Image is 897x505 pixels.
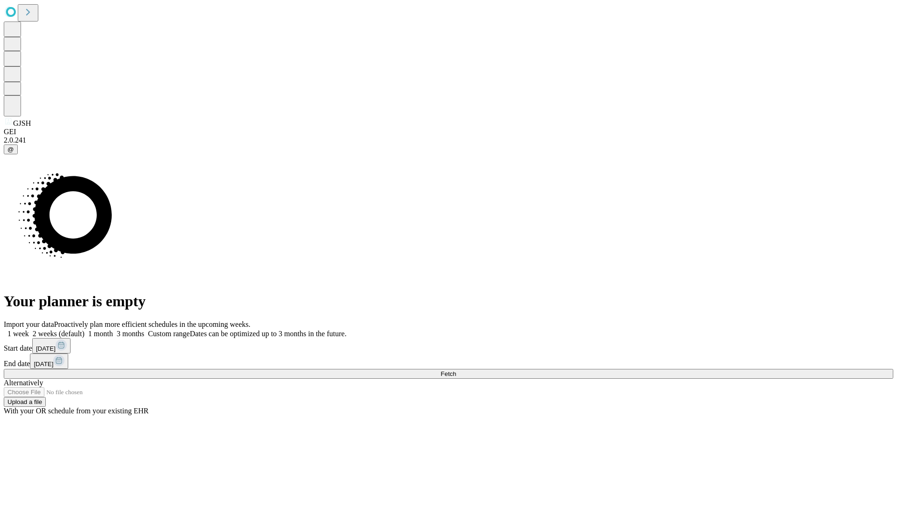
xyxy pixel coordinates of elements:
span: [DATE] [36,345,56,352]
span: Fetch [441,370,456,377]
div: Start date [4,338,893,353]
span: Custom range [148,330,190,338]
span: Alternatively [4,379,43,387]
span: @ [7,146,14,153]
div: End date [4,353,893,369]
span: 1 month [88,330,113,338]
h1: Your planner is empty [4,293,893,310]
span: [DATE] [34,361,53,368]
button: @ [4,144,18,154]
span: 2 weeks (default) [33,330,85,338]
button: Upload a file [4,397,46,407]
span: Import your data [4,320,54,328]
button: Fetch [4,369,893,379]
span: 3 months [117,330,144,338]
span: Dates can be optimized up to 3 months in the future. [190,330,346,338]
button: [DATE] [30,353,68,369]
span: GJSH [13,119,31,127]
div: 2.0.241 [4,136,893,144]
span: With your OR schedule from your existing EHR [4,407,149,415]
span: 1 week [7,330,29,338]
button: [DATE] [32,338,71,353]
div: GEI [4,128,893,136]
span: Proactively plan more efficient schedules in the upcoming weeks. [54,320,250,328]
